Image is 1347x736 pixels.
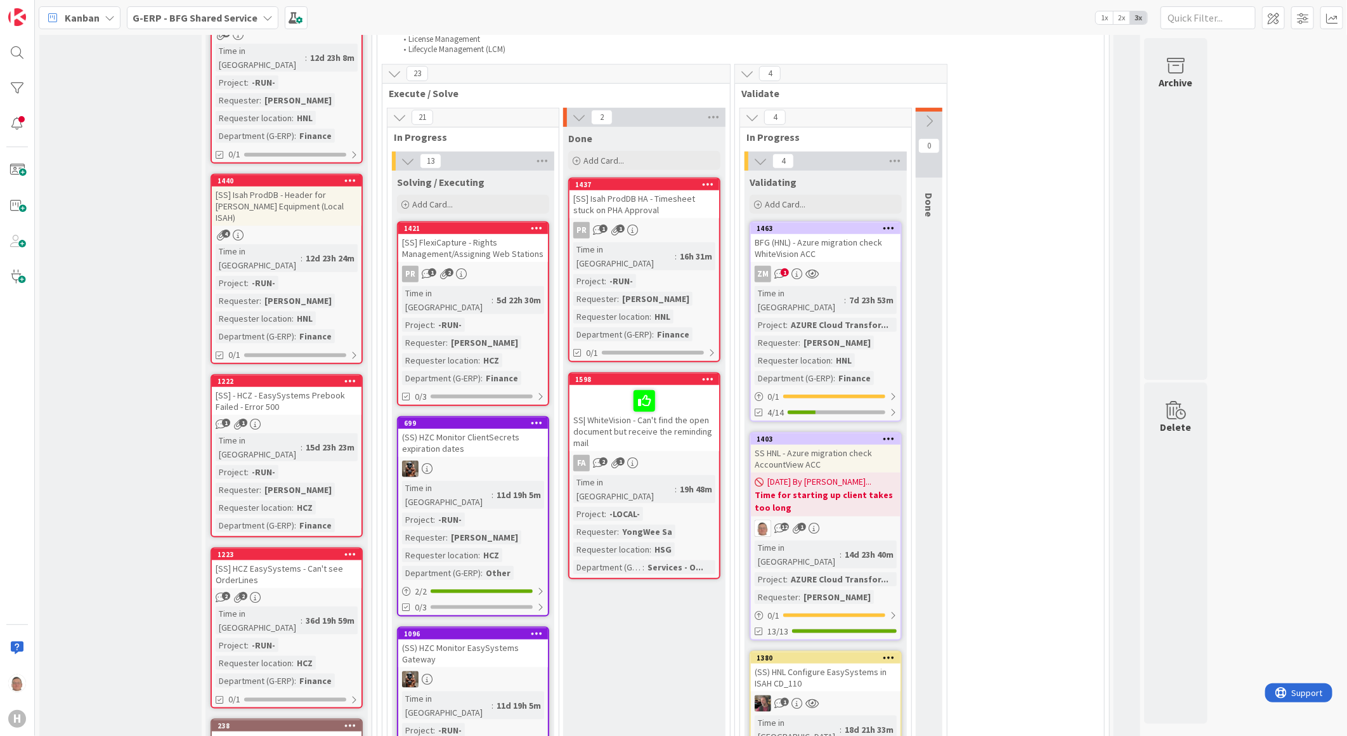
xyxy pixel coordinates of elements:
[835,371,874,385] div: Finance
[404,629,548,638] div: 1096
[394,131,543,143] span: In Progress
[216,129,294,143] div: Department (G-ERP)
[751,695,901,712] div: BF
[568,132,592,145] span: Done
[133,11,257,24] b: G-ERP - BFG Shared Service
[404,224,548,233] div: 1421
[759,66,781,81] span: 4
[412,199,453,210] span: Add Card...
[212,549,361,588] div: 1223[SS] HCZ EasySystems - Can't see OrderLines
[741,87,931,100] span: Validate
[296,674,335,688] div: Finance
[573,327,652,341] div: Department (G-ERP)
[755,520,771,537] img: lD
[8,710,26,728] div: H
[573,507,604,521] div: Project
[292,312,294,325] span: :
[259,483,261,497] span: :
[228,348,240,362] span: 0/1
[212,376,361,415] div: 1222[SS] - HCZ - EasySystems Prebook Failed - Error 500
[294,674,296,688] span: :
[398,234,548,262] div: [SS] FlexiCapture - Rights Management/Assigning Web Stations
[483,566,514,580] div: Other
[493,699,544,713] div: 11d 19h 5m
[604,507,606,521] span: :
[755,371,833,385] div: Department (G-ERP)
[573,292,617,306] div: Requester
[918,138,940,154] span: 0
[677,249,715,263] div: 16h 31m
[402,530,446,544] div: Requester
[228,693,240,706] span: 0/1
[218,721,361,730] div: 238
[606,507,643,521] div: -LOCAL-
[294,656,316,670] div: HCZ
[751,445,901,473] div: SS HNL - Azure migration check AccountView ACC
[218,377,361,386] div: 1222
[397,176,485,188] span: Solving / Executing
[222,230,230,238] span: 4
[398,628,548,667] div: 1096(SS) HZC Monitor EasySystems Gateway
[216,607,301,634] div: Time in [GEOGRAPHIC_DATA]
[591,110,613,125] span: 2
[798,590,800,604] span: :
[216,638,247,652] div: Project
[212,175,361,187] div: 1440
[764,110,786,125] span: 4
[402,286,491,314] div: Time in [GEOGRAPHIC_DATA]
[568,178,720,362] a: 1437[SS] Isah ProdDB HA - Timesheet stuck on PHA ApprovalPRTime in [GEOGRAPHIC_DATA]:16h 31mProje...
[569,374,719,451] div: 1598SS| WhiteVision - Can't find the open document but receive the reminding mail
[212,560,361,588] div: [SS] HCZ EasySystems - Can't see OrderLines
[292,111,294,125] span: :
[433,318,435,332] span: :
[642,560,644,574] span: :
[249,276,278,290] div: -RUN-
[616,457,625,466] span: 1
[216,518,294,532] div: Department (G-ERP)
[402,513,433,527] div: Project
[619,525,675,539] div: YongWee Sa
[216,674,294,688] div: Department (G-ERP)
[751,608,901,624] div: 0/1
[800,336,874,350] div: [PERSON_NAME]
[249,465,278,479] div: -RUN-
[212,720,361,732] div: 238
[651,542,675,556] div: HSG
[216,329,294,343] div: Department (G-ERP)
[493,488,544,502] div: 11d 19h 5m
[750,432,902,641] a: 1403SS HNL - Azure migration check AccountView ACC[DATE] By [PERSON_NAME]...Time for starting up ...
[8,674,26,692] img: lD
[397,221,549,406] a: 1421[SS] FlexiCapture - Rights Management/Assigning Web StationsPRTime in [GEOGRAPHIC_DATA]:5d 22...
[616,225,625,233] span: 1
[239,419,247,427] span: 1
[398,628,548,640] div: 1096
[746,131,895,143] span: In Progress
[606,274,636,288] div: -RUN-
[398,461,548,477] div: VK
[649,542,651,556] span: :
[239,592,247,600] span: 2
[216,465,247,479] div: Project
[619,292,693,306] div: [PERSON_NAME]
[446,336,448,350] span: :
[415,390,427,404] span: 0/3
[402,692,491,720] div: Time in [GEOGRAPHIC_DATA]
[751,389,901,405] div: 0/1
[216,312,292,325] div: Requester location
[397,416,549,617] a: 699(SS) HZC Monitor ClientSecrets expiration datesVKTime in [GEOGRAPHIC_DATA]:11d 19h 5mProject:-...
[212,175,361,226] div: 1440[SS] Isah ProdDB - Header for [PERSON_NAME] Equipment (Local ISAH)
[435,318,465,332] div: -RUN-
[755,572,786,586] div: Project
[573,242,675,270] div: Time in [GEOGRAPHIC_DATA]
[294,501,316,515] div: HCZ
[259,294,261,308] span: :
[247,638,249,652] span: :
[301,440,303,454] span: :
[407,66,428,81] span: 23
[772,154,794,169] span: 4
[755,286,844,314] div: Time in [GEOGRAPHIC_DATA]
[412,110,433,125] span: 21
[755,318,786,332] div: Project
[599,457,608,466] span: 2
[569,222,719,239] div: PR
